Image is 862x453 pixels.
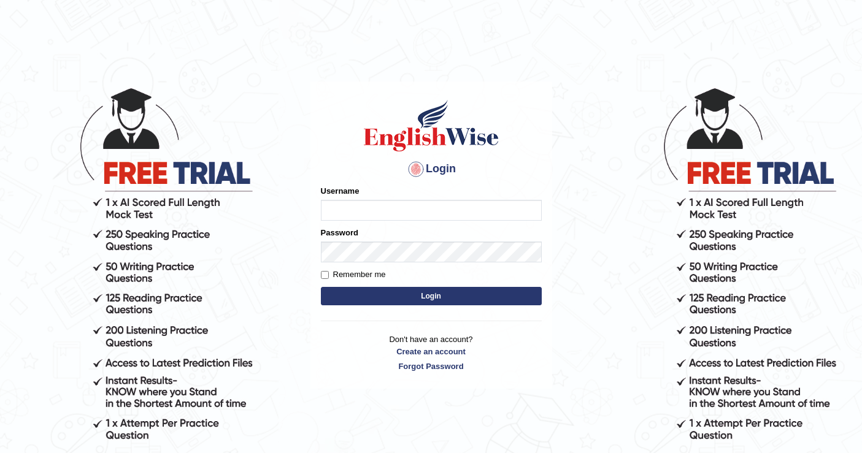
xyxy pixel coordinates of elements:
a: Forgot Password [321,360,542,372]
p: Don't have an account? [321,333,542,371]
a: Create an account [321,346,542,357]
img: Logo of English Wise sign in for intelligent practice with AI [361,98,501,153]
button: Login [321,287,542,305]
label: Username [321,185,360,197]
label: Remember me [321,268,386,281]
h4: Login [321,159,542,179]
label: Password [321,227,358,238]
input: Remember me [321,271,329,279]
